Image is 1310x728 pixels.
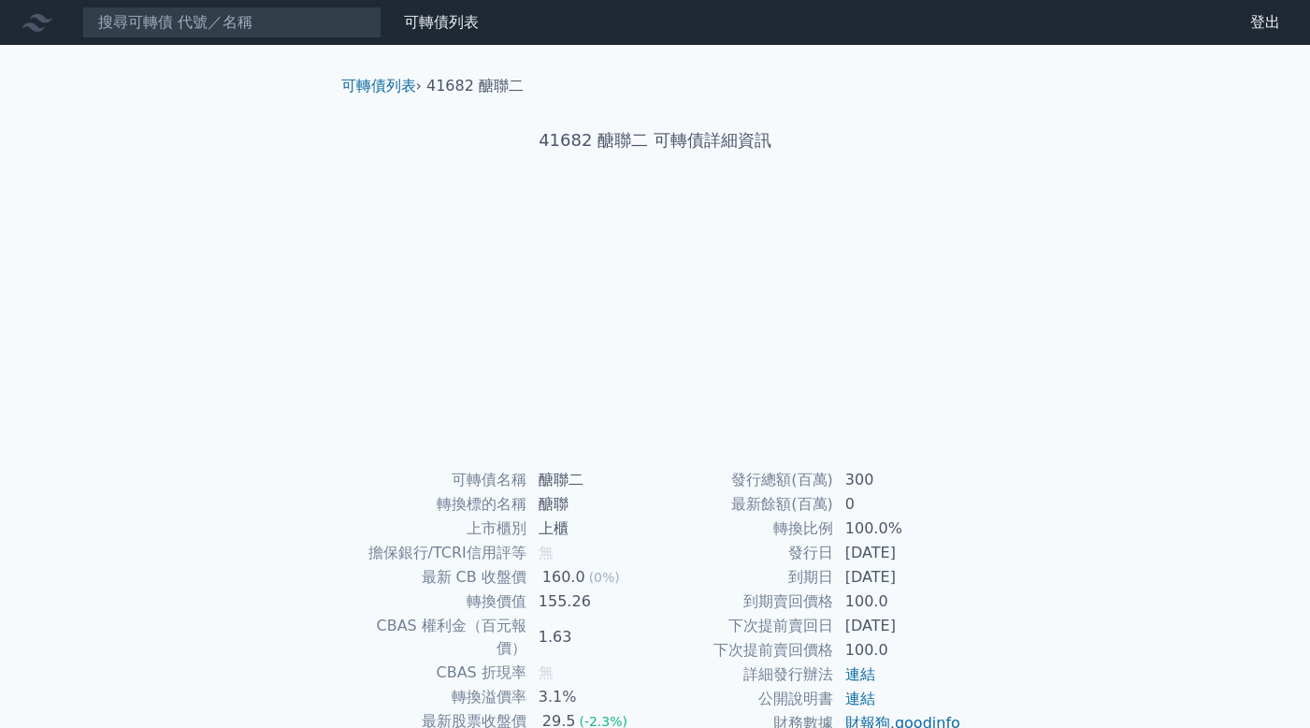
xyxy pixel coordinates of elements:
td: 醣聯二 [527,468,655,492]
td: 上市櫃別 [349,517,527,541]
span: 無 [539,544,554,561]
a: 可轉債列表 [404,13,479,31]
td: 可轉債名稱 [349,468,527,492]
a: 登出 [1235,7,1295,37]
td: 300 [834,468,962,492]
li: › [341,75,422,97]
td: 轉換標的名稱 [349,492,527,517]
li: 41682 醣聯二 [426,75,524,97]
div: 聊天小工具 [1216,638,1310,728]
td: CBAS 折現率 [349,661,527,685]
td: 最新 CB 收盤價 [349,565,527,590]
td: 發行總額(百萬) [655,468,834,492]
td: 發行日 [655,541,834,565]
td: 到期日 [655,565,834,590]
div: 160.0 [539,566,589,589]
td: 100.0% [834,517,962,541]
td: 100.0 [834,638,962,662]
td: 上櫃 [527,517,655,541]
td: 公開說明書 [655,687,834,711]
a: 連結 [845,665,875,683]
td: CBAS 權利金（百元報價） [349,614,527,661]
input: 搜尋可轉債 代號／名稱 [82,7,381,38]
td: 到期賣回價格 [655,590,834,614]
a: 連結 [845,690,875,707]
h1: 41682 醣聯二 可轉債詳細資訊 [326,127,985,153]
td: 詳細發行辦法 [655,662,834,687]
td: 下次提前賣回價格 [655,638,834,662]
iframe: Chat Widget [1216,638,1310,728]
td: 0 [834,492,962,517]
td: 155.26 [527,590,655,614]
td: 3.1% [527,685,655,709]
span: 無 [539,663,554,681]
td: 轉換價值 [349,590,527,614]
td: 擔保銀行/TCRI信用評等 [349,541,527,565]
td: 1.63 [527,614,655,661]
a: 可轉債列表 [341,77,416,95]
td: 最新餘額(百萬) [655,492,834,517]
td: 下次提前賣回日 [655,614,834,638]
td: 轉換溢價率 [349,685,527,709]
span: (0%) [589,570,620,585]
td: 轉換比例 [655,517,834,541]
td: 醣聯 [527,492,655,517]
td: [DATE] [834,565,962,590]
td: [DATE] [834,614,962,638]
td: [DATE] [834,541,962,565]
td: 100.0 [834,590,962,614]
